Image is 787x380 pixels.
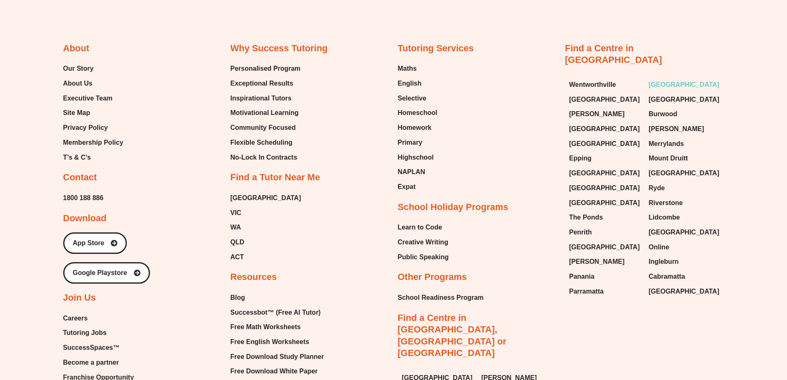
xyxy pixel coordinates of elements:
a: Community Focused [231,122,301,134]
span: VIC [231,207,242,219]
span: The Ponds [569,211,603,224]
a: Exceptional Results [231,77,301,90]
span: Homework [398,122,432,134]
a: SuccessSpaces™ [63,342,134,354]
iframe: Chat Widget [649,287,787,380]
span: Free Math Worksheets [231,321,301,333]
a: Ingleburn [649,256,720,268]
a: Free English Worksheets [231,336,329,348]
span: Public Speaking [398,251,449,263]
span: Privacy Policy [63,122,108,134]
a: Blog [231,292,329,304]
a: [GEOGRAPHIC_DATA] [569,167,641,179]
span: ACT [231,251,244,263]
a: [GEOGRAPHIC_DATA] [649,285,720,298]
a: Find a Centre in [GEOGRAPHIC_DATA], [GEOGRAPHIC_DATA] or [GEOGRAPHIC_DATA] [398,313,506,358]
span: [PERSON_NAME] [649,123,704,135]
a: [GEOGRAPHIC_DATA] [649,93,720,106]
a: T’s & C’s [63,151,124,164]
a: Highschool [398,151,437,164]
a: School Readiness Program [398,292,484,304]
span: Exceptional Results [231,77,293,90]
span: T’s & C’s [63,151,91,164]
span: [GEOGRAPHIC_DATA] [569,138,640,150]
a: Privacy Policy [63,122,124,134]
span: [PERSON_NAME] [569,256,625,268]
a: Personalised Program [231,62,301,75]
a: ACT [231,251,301,263]
a: Online [649,241,720,253]
span: About Us [63,77,93,90]
a: Become a partner [63,356,134,369]
span: Membership Policy [63,136,124,149]
span: [GEOGRAPHIC_DATA] [649,226,719,239]
a: [GEOGRAPHIC_DATA] [231,192,301,204]
span: Executive Team [63,92,113,105]
span: Ingleburn [649,256,679,268]
span: Riverstone [649,197,683,209]
a: [GEOGRAPHIC_DATA] [649,226,720,239]
a: Primary [398,136,437,149]
a: Motivational Learning [231,107,301,119]
span: Learn to Code [398,221,442,234]
span: [PERSON_NAME] [569,108,625,120]
span: SuccessSpaces™ [63,342,120,354]
span: [GEOGRAPHIC_DATA] [649,79,719,91]
a: [GEOGRAPHIC_DATA] [569,197,641,209]
h2: School Holiday Programs [398,201,509,213]
a: Wentworthville [569,79,641,91]
span: [GEOGRAPHIC_DATA] [649,285,719,298]
a: Riverstone [649,197,720,209]
a: NAPLAN [398,166,437,178]
a: Burwood [649,108,720,120]
span: Inspirational Tutors [231,92,292,105]
a: Mount Druitt [649,152,720,165]
a: Free Download Study Planner [231,351,329,363]
span: Community Focused [231,122,296,134]
span: Free Download Study Planner [231,351,324,363]
span: Tutoring Jobs [63,327,107,339]
a: Our Story [63,62,124,75]
a: [GEOGRAPHIC_DATA] [569,241,641,253]
span: Online [649,241,669,253]
a: Epping [569,152,641,165]
h2: Resources [231,271,277,283]
span: Cabramatta [649,270,685,283]
a: Panania [569,270,641,283]
h2: Other Programs [398,271,467,283]
span: [GEOGRAPHIC_DATA] [569,182,640,194]
a: Parramatta [569,285,641,298]
span: [GEOGRAPHIC_DATA] [649,93,719,106]
a: [GEOGRAPHIC_DATA] [649,167,720,179]
a: No-Lock In Contracts [231,151,301,164]
a: Executive Team [63,92,124,105]
a: Penrith [569,226,641,239]
a: 1800 188 886 [63,192,104,204]
span: WA [231,221,241,234]
span: Epping [569,152,592,165]
span: Maths [398,62,417,75]
span: [GEOGRAPHIC_DATA] [569,241,640,253]
span: Lidcombe [649,211,680,224]
span: [GEOGRAPHIC_DATA] [569,93,640,106]
span: Merrylands [649,138,684,150]
span: Ryde [649,182,665,194]
span: Motivational Learning [231,107,299,119]
h2: Find a Tutor Near Me [231,172,320,184]
span: Burwood [649,108,677,120]
a: Flexible Scheduling [231,136,301,149]
a: Google Playstore [63,262,150,284]
span: Blog [231,292,245,304]
a: Expat [398,181,437,193]
a: Site Map [63,107,124,119]
span: Wentworthville [569,79,616,91]
a: Creative Writing [398,236,449,249]
span: Creative Writing [398,236,448,249]
span: Free English Worksheets [231,336,309,348]
span: English [398,77,422,90]
span: [GEOGRAPHIC_DATA] [649,167,719,179]
a: [GEOGRAPHIC_DATA] [569,182,641,194]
